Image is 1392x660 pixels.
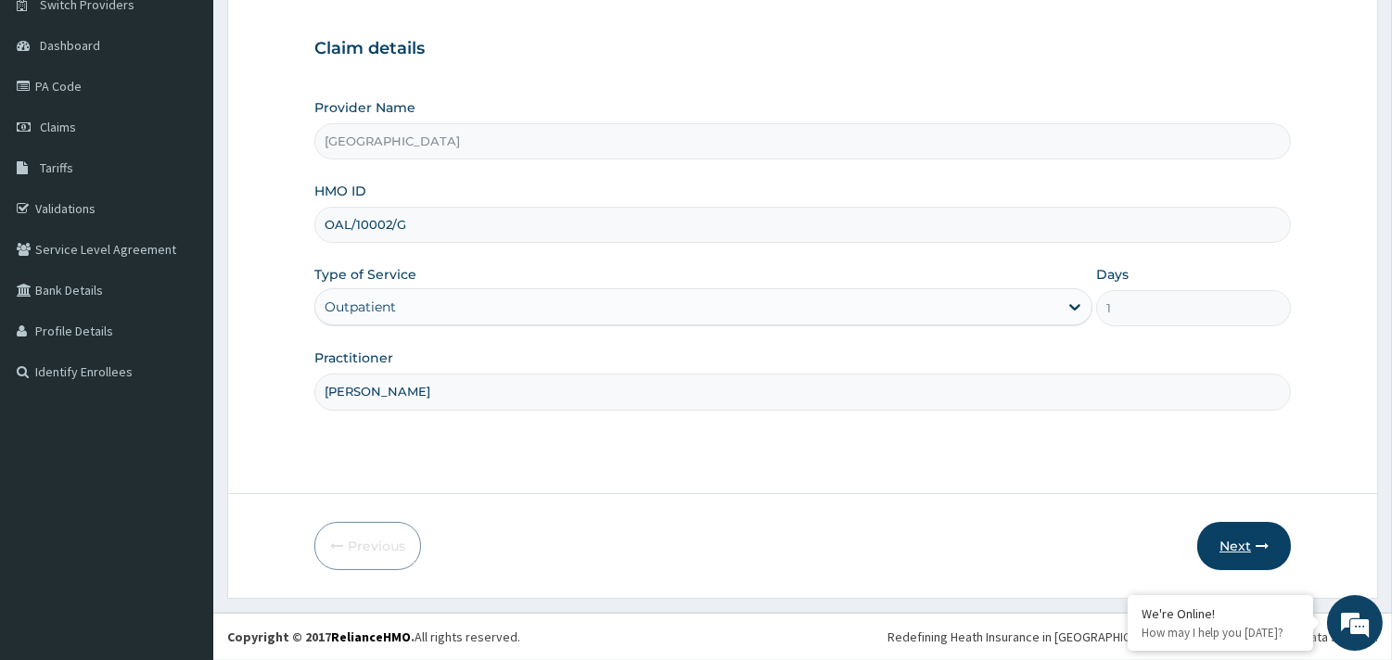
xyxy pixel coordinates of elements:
[40,119,76,135] span: Claims
[314,522,421,570] button: Previous
[314,39,1291,59] h3: Claim details
[331,628,411,645] a: RelianceHMO
[314,207,1291,243] input: Enter HMO ID
[40,159,73,176] span: Tariffs
[227,628,415,645] strong: Copyright © 2017 .
[40,37,100,54] span: Dashboard
[314,182,366,200] label: HMO ID
[888,628,1378,646] div: Redefining Heath Insurance in [GEOGRAPHIC_DATA] using Telemedicine and Data Science!
[1197,522,1291,570] button: Next
[314,349,393,367] label: Practitioner
[314,265,416,284] label: Type of Service
[1142,625,1299,641] p: How may I help you today?
[1142,605,1299,622] div: We're Online!
[314,98,415,117] label: Provider Name
[1096,265,1129,284] label: Days
[213,613,1392,660] footer: All rights reserved.
[325,298,396,316] div: Outpatient
[314,374,1291,410] input: Enter Name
